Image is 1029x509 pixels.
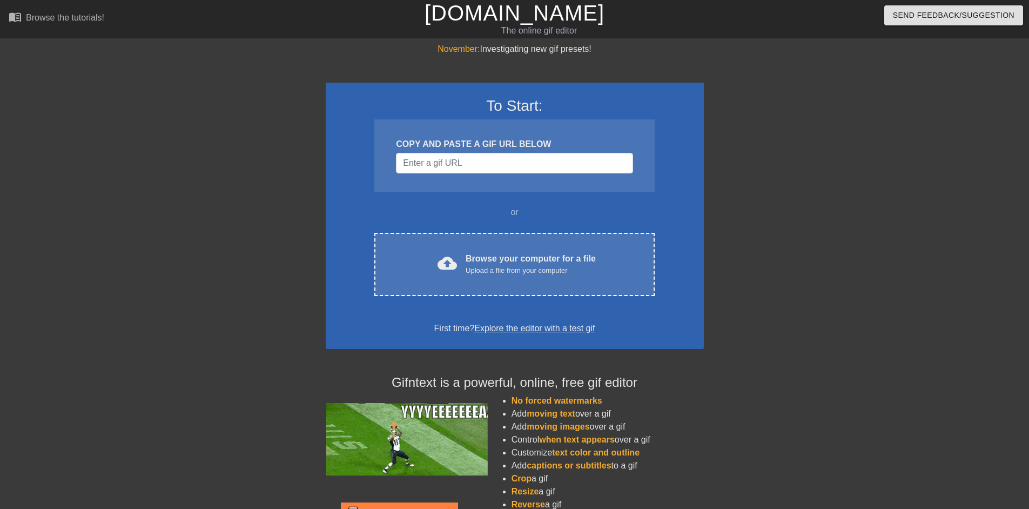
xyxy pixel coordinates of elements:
[348,24,730,37] div: The online gif editor
[340,322,690,335] div: First time?
[512,500,545,509] span: Reverse
[326,375,704,391] h4: Gifntext is a powerful, online, free gif editor
[425,1,604,25] a: [DOMAIN_NAME]
[26,13,104,22] div: Browse the tutorials!
[527,461,611,470] span: captions or subtitles
[326,403,488,475] img: football_small.gif
[466,265,596,276] div: Upload a file from your computer
[512,407,704,420] li: Add over a gif
[9,10,22,23] span: menu_book
[527,409,575,418] span: moving text
[396,153,633,173] input: Username
[539,435,615,444] span: when text appears
[354,206,676,219] div: or
[466,252,596,276] div: Browse your computer for a file
[512,433,704,446] li: Control over a gif
[512,396,602,405] span: No forced watermarks
[527,422,589,431] span: moving images
[512,472,704,485] li: a gif
[512,446,704,459] li: Customize
[9,10,104,27] a: Browse the tutorials!
[438,44,480,53] span: November:
[512,459,704,472] li: Add to a gif
[884,5,1023,25] button: Send Feedback/Suggestion
[396,138,633,151] div: COPY AND PASTE A GIF URL BELOW
[438,253,457,273] span: cloud_upload
[893,9,1014,22] span: Send Feedback/Suggestion
[512,487,539,496] span: Resize
[512,420,704,433] li: Add over a gif
[552,448,640,457] span: text color and outline
[326,43,704,56] div: Investigating new gif presets!
[474,324,595,333] a: Explore the editor with a test gif
[512,474,532,483] span: Crop
[340,97,690,115] h3: To Start:
[512,485,704,498] li: a gif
